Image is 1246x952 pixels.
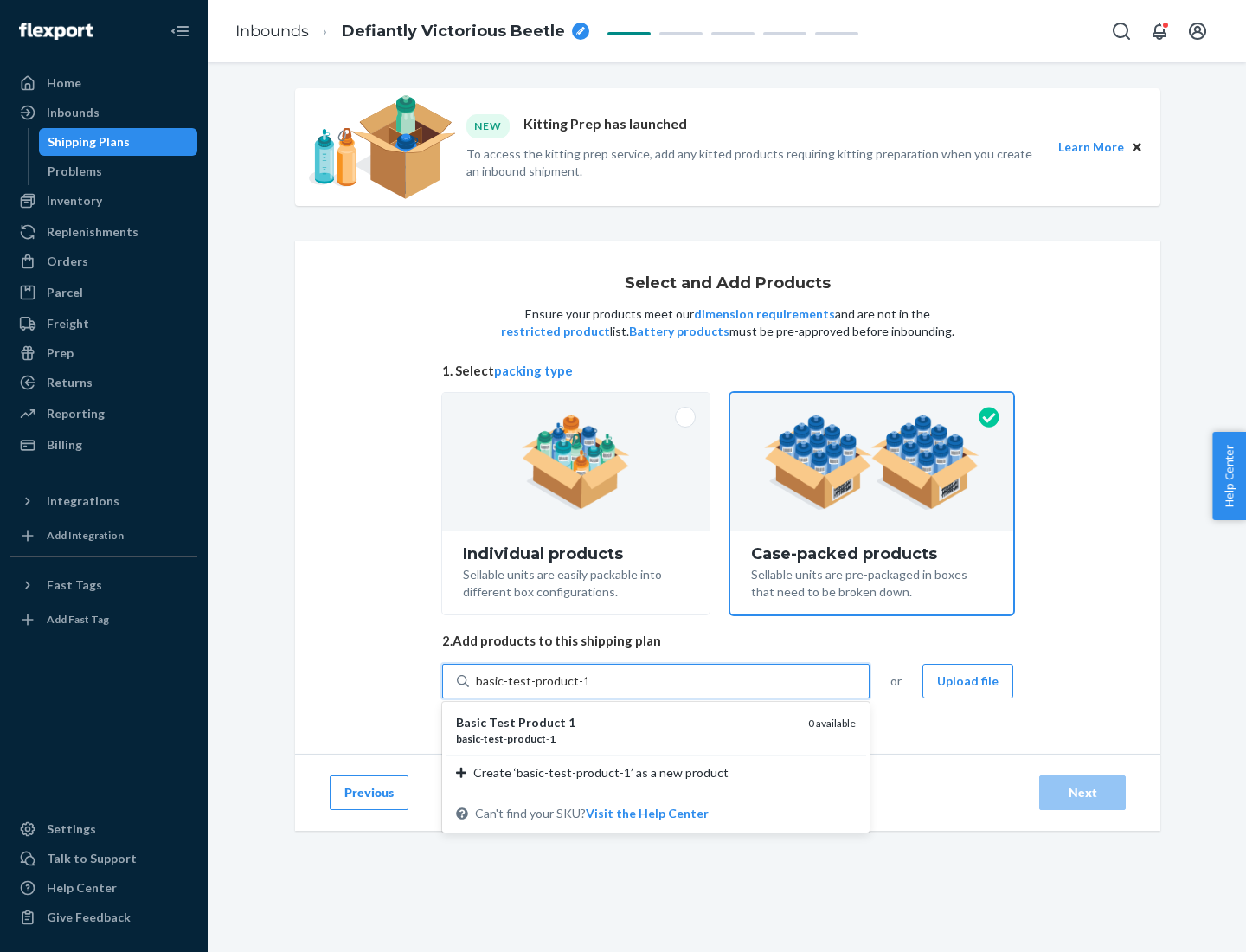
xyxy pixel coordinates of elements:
[10,571,197,599] button: Fast Tags
[10,279,197,306] a: Parcel
[501,323,610,340] button: restricted product
[10,606,197,634] a: Add Fast Tag
[586,805,709,822] button: Basic Test Product 1basic-test-product-10 availableCreate ‘basic-test-product-1’ as a new product...
[568,715,575,730] em: 1
[10,248,197,275] a: Orders
[47,104,100,121] div: Inbounds
[47,820,96,838] div: Settings
[222,6,603,57] ol: breadcrumbs
[330,775,408,810] button: Previous
[463,563,689,601] div: Sellable units are easily packable into different box configurations.
[47,253,88,270] div: Orders
[463,545,689,563] div: Individual products
[466,145,1043,180] p: To access the kitting prep service, add any kitted products requiring kitting preparation when yo...
[1142,14,1177,48] button: Open notifications
[442,632,1013,650] span: 2. Add products to this shipping plan
[19,23,93,40] img: Flexport logo
[47,436,82,453] div: Billing
[484,732,504,745] em: test
[39,128,198,156] a: Shipping Plans
[507,732,546,745] em: product
[10,874,197,902] a: Help Center
[10,187,197,215] a: Inventory
[489,715,516,730] em: Test
[47,344,74,362] div: Prep
[47,850,137,867] div: Talk to Support
[47,909,131,926] div: Give Feedback
[342,21,565,43] span: Defiantly Victorious Beetle
[751,545,992,563] div: Case-packed products
[10,310,197,338] a: Freight
[235,22,309,41] a: Inbounds
[890,672,902,690] span: or
[1180,14,1215,48] button: Open account menu
[466,114,510,138] div: NEW
[47,612,109,627] div: Add Fast Tag
[1054,784,1111,801] div: Next
[751,563,992,601] div: Sellable units are pre-packaged in boxes that need to be broken down.
[47,315,89,332] div: Freight
[10,904,197,931] button: Give Feedback
[10,339,197,367] a: Prep
[47,528,124,543] div: Add Integration
[47,576,102,594] div: Fast Tags
[47,405,105,422] div: Reporting
[442,362,1013,380] span: 1. Select
[499,306,956,340] p: Ensure your products meet our and are not in the list. must be pre-approved before inbounding.
[456,731,794,746] div: - - -
[10,369,197,396] a: Returns
[764,415,979,510] img: case-pack.59cecea509d18c883b923b81aeac6d0b.png
[10,99,197,126] a: Inbounds
[549,732,556,745] em: 1
[10,69,197,97] a: Home
[47,492,119,510] div: Integrations
[1104,14,1139,48] button: Open Search Box
[10,845,197,872] a: Talk to Support
[456,715,486,730] em: Basic
[10,522,197,550] a: Add Integration
[10,218,197,246] a: Replenishments
[808,717,856,730] span: 0 available
[163,14,197,48] button: Close Navigation
[476,672,587,690] input: Basic Test Product 1basic-test-product-10 availableCreate ‘basic-test-product-1’ as a new product...
[47,223,138,241] div: Replenishments
[10,400,197,428] a: Reporting
[1058,138,1124,157] button: Learn More
[48,133,130,151] div: Shipping Plans
[10,431,197,459] a: Billing
[473,764,729,782] span: Create ‘basic-test-product-1’ as a new product
[39,158,198,185] a: Problems
[48,163,102,180] div: Problems
[10,487,197,515] button: Integrations
[47,879,117,897] div: Help Center
[10,815,197,843] a: Settings
[475,805,709,822] span: Can't find your SKU?
[629,323,729,340] button: Battery products
[494,362,573,380] button: packing type
[518,715,566,730] em: Product
[694,306,835,323] button: dimension requirements
[625,275,831,293] h1: Select and Add Products
[47,284,83,301] div: Parcel
[1127,138,1146,157] button: Close
[1212,432,1246,520] button: Help Center
[47,192,102,209] div: Inventory
[522,415,630,510] img: individual-pack.facf35554cb0f1810c75b2bd6df2d64e.png
[523,114,687,138] p: Kitting Prep has launched
[456,732,480,745] em: basic
[47,374,93,391] div: Returns
[47,74,81,92] div: Home
[922,664,1013,698] button: Upload file
[1039,775,1126,810] button: Next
